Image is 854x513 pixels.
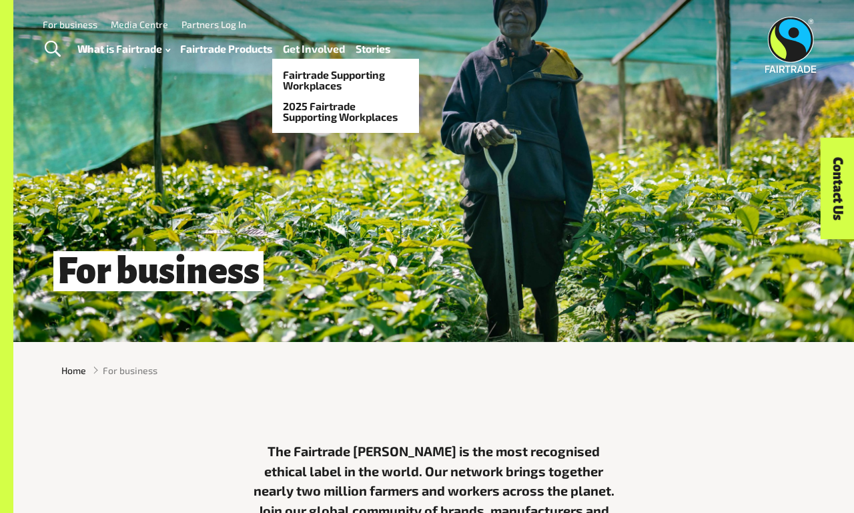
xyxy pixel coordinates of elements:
[765,17,817,73] img: Fairtrade Australia New Zealand logo
[61,363,86,377] a: Home
[283,39,345,58] a: Get Involved
[356,39,390,58] a: Stories
[77,39,170,58] a: What is Fairtrade
[43,19,97,30] a: For business
[272,96,419,127] a: 2025 Fairtrade Supporting Workplaces
[181,19,246,30] a: Partners Log In
[53,251,264,291] span: For business
[272,64,419,96] a: Fairtrade Supporting Workplaces
[111,19,168,30] a: Media Centre
[103,363,157,377] span: For business
[180,39,272,58] a: Fairtrade Products
[36,33,69,66] a: Toggle Search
